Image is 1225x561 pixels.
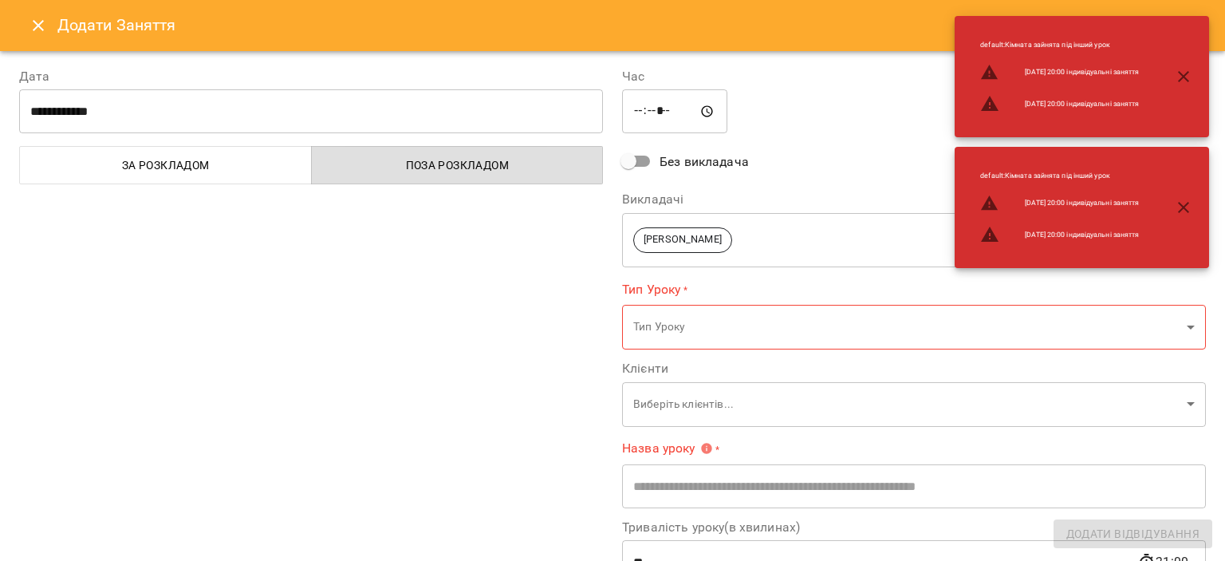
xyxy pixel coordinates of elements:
span: Назва уроку [622,442,713,455]
div: [PERSON_NAME] [622,212,1206,267]
button: Поза розкладом [311,146,604,184]
h6: Додати Заняття [57,13,1206,38]
li: [DATE] 20:00 індивідуальні заняття [967,57,1152,89]
button: Close [19,6,57,45]
div: Виберіть клієнтів... [622,381,1206,427]
label: Викладачі [622,193,1206,206]
label: Тип Уроку [622,280,1206,298]
li: [DATE] 20:00 індивідуальні заняття [967,88,1152,120]
div: Тип Уроку [622,305,1206,350]
label: Дата [19,70,603,83]
li: default : Кімната зайнята під інший урок [967,34,1152,57]
span: Без викладача [660,152,749,172]
li: default : Кімната зайнята під інший урок [967,164,1152,188]
p: Виберіть клієнтів... [633,397,1180,413]
button: За розкладом [19,146,312,184]
svg: Вкажіть назву уроку або виберіть клієнтів [700,442,713,455]
label: Клієнти [622,362,1206,375]
label: Час [622,70,1206,83]
li: [DATE] 20:00 індивідуальні заняття [967,188,1152,219]
li: [DATE] 20:00 індивідуальні заняття [967,219,1152,251]
span: Поза розкладом [321,156,594,175]
p: Тип Уроку [633,319,1180,335]
label: Тривалість уроку(в хвилинах) [622,521,1206,534]
span: [PERSON_NAME] [634,232,731,247]
span: За розкладом [30,156,302,175]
